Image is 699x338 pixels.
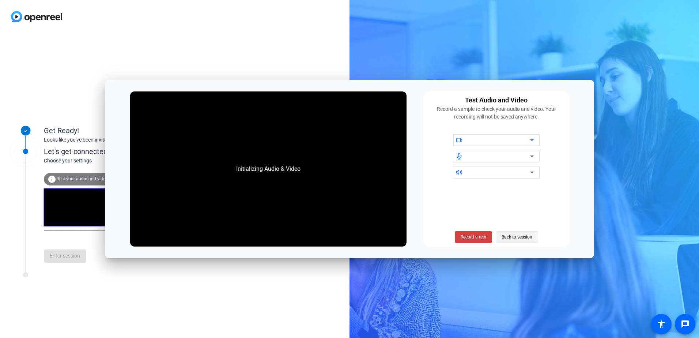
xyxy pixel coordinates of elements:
[428,105,565,121] div: Record a sample to check your audio and video. Your recording will not be saved anywhere.
[657,320,666,328] mat-icon: accessibility
[44,146,205,157] div: Let's get connected.
[44,125,190,136] div: Get Ready!
[44,136,190,144] div: Looks like you've been invited to join
[681,320,689,328] mat-icon: message
[44,157,205,165] div: Choose your settings
[57,176,108,181] span: Test your audio and video
[455,231,492,243] button: Record a test
[48,175,56,184] mat-icon: info
[502,230,532,244] span: Back to session
[461,234,486,240] span: Record a test
[496,231,538,243] button: Back to session
[229,157,308,181] div: Initializing Audio & Video
[465,95,528,105] div: Test Audio and Video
